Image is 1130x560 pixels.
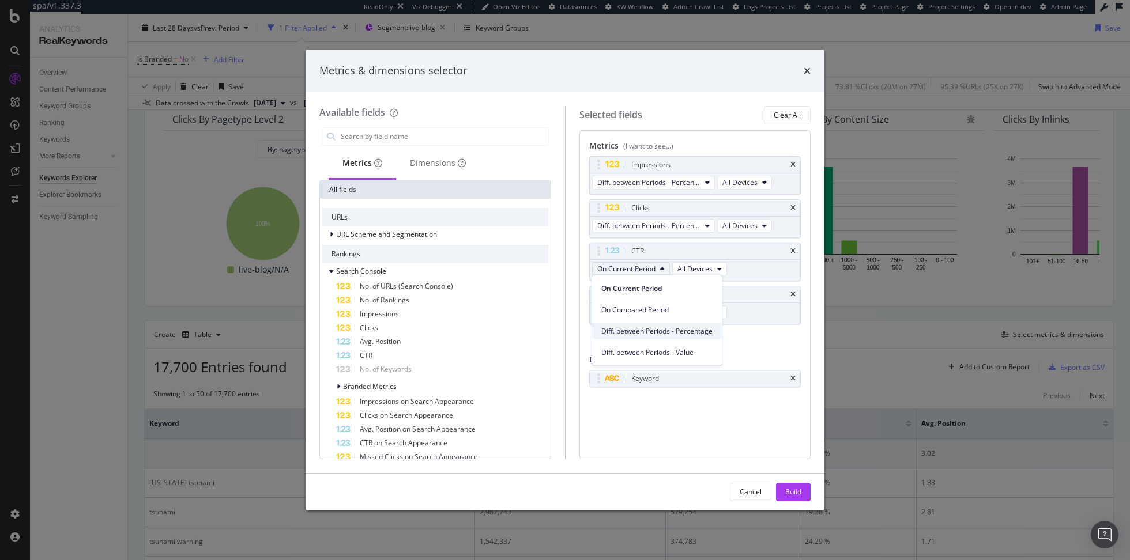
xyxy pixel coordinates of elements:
div: Rankings [322,245,548,263]
button: Build [776,483,811,501]
div: ClickstimesDiff. between Periods - PercentageAll Devices [589,199,801,238]
div: Clicks [631,202,650,214]
div: Open Intercom Messenger [1091,521,1118,548]
span: Diff. between Periods - Percentage [601,326,713,336]
div: Selected fields [579,108,642,122]
div: Metrics [342,157,382,169]
span: All Devices [722,221,758,230]
span: On Compared Period [601,304,713,315]
span: URL Scheme and Segmentation [336,229,437,239]
span: No. of Rankings [360,295,409,305]
div: CTRtimesOn Current PeriodAll Devices [589,243,801,281]
span: No. of Keywords [360,364,412,374]
button: Clear All [764,106,811,124]
div: times [790,205,796,211]
div: Build [785,487,801,497]
span: Impressions on Search Appearance [360,396,474,406]
span: Diff. between Periods - Percentage [597,221,700,230]
span: On Current Period [601,283,713,293]
span: Search Console [336,266,386,276]
div: modal [306,50,824,510]
span: Diff. between Periods - Percentage [597,177,700,187]
span: On Current Period [597,264,656,274]
span: Avg. Position on Search Appearance [360,424,476,434]
span: All Devices [722,177,758,187]
div: All fields [320,180,551,199]
span: All Devices [677,264,713,274]
button: Cancel [730,483,771,501]
div: ImpressionstimesDiff. between Periods - PercentageAll Devices [589,156,801,195]
div: Avg. PositiontimesOn Current PeriodAll Devices [589,286,801,324]
div: times [790,161,796,168]
div: times [790,375,796,382]
div: times [790,291,796,298]
span: Impressions [360,309,399,319]
button: Diff. between Periods - Percentage [592,219,715,233]
div: CTR [631,245,644,257]
div: Cancel [740,487,762,497]
input: Search by field name [340,128,548,145]
span: No. of URLs (Search Console) [360,281,453,291]
span: Clicks on Search Appearance [360,410,453,420]
div: Dimensions [410,157,466,169]
div: times [804,63,811,78]
span: Missed Clicks on Search Appearance [360,452,478,461]
button: All Devices [672,262,727,276]
span: CTR on Search Appearance [360,438,447,448]
span: Diff. between Periods - Value [601,347,713,357]
div: times [790,248,796,255]
div: Clear All [774,110,801,120]
button: Diff. between Periods - Percentage [592,176,715,190]
div: Metrics [589,140,801,156]
span: CTR [360,350,372,360]
div: Keywordtimes [589,370,801,387]
span: Avg. Position [360,336,401,346]
button: On Current Period [592,262,670,276]
button: All Devices [717,176,772,190]
button: All Devices [717,219,772,233]
span: Branded Metrics [343,381,397,391]
div: Metrics & dimensions selector [319,63,467,78]
div: Keyword [631,373,659,384]
div: URLs [322,208,548,226]
div: Dimensions [589,354,801,370]
span: Clicks [360,323,378,332]
div: Available fields [319,106,385,119]
div: (I want to see...) [623,141,673,151]
div: Impressions [631,159,671,171]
